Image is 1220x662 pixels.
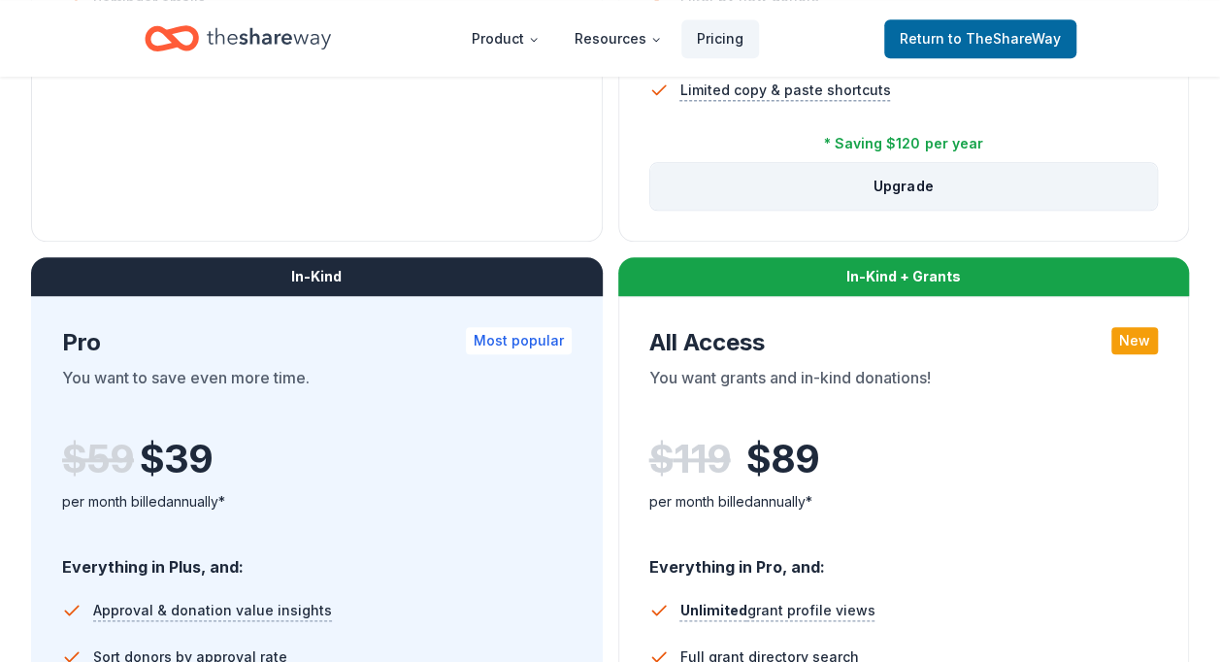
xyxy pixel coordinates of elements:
span: Approval & donation value insights [93,599,332,622]
div: In-Kind + Grants [618,257,1190,296]
div: All Access [649,327,1159,358]
span: to TheShareWay [948,30,1061,47]
a: Returnto TheShareWay [884,19,1076,58]
span: Return [900,27,1061,50]
div: per month billed annually* [649,490,1159,513]
a: Pricing [681,19,759,58]
div: Pro [62,327,572,358]
span: grant profile views [680,602,875,618]
div: You want to save even more time. [62,366,572,420]
span: $ 39 [140,432,213,486]
div: You want grants and in-kind donations! [649,366,1159,420]
span: Limited copy & paste shortcuts [680,79,891,102]
a: Home [145,16,331,61]
div: Everything in Pro, and: [649,539,1159,579]
span: $ 89 [746,432,819,486]
div: Everything in Plus, and: [62,539,572,579]
span: Unlimited [680,602,747,618]
button: Resources [559,19,677,58]
nav: Main [456,16,759,61]
div: * Saving $120 per year [824,132,982,155]
div: In-Kind [31,257,603,296]
div: per month billed annually* [62,490,572,513]
button: Upgrade [650,163,1158,210]
button: Product [456,19,555,58]
div: New [1111,327,1158,354]
div: Most popular [466,327,572,354]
